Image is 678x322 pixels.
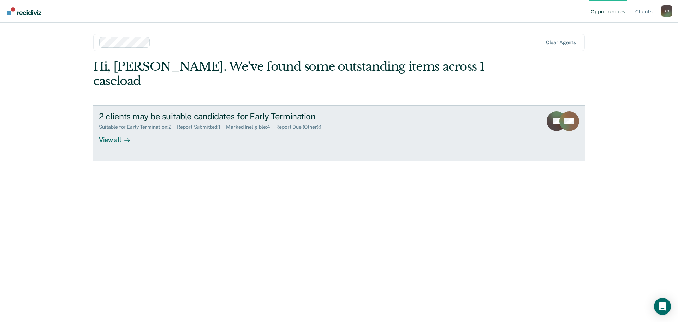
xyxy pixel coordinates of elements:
div: Hi, [PERSON_NAME]. We’ve found some outstanding items across 1 caseload [93,59,487,88]
div: A G [661,5,672,17]
div: Open Intercom Messenger [654,298,671,315]
button: Profile dropdown button [661,5,672,17]
div: Marked Ineligible : 4 [226,124,275,130]
div: Report Submitted : 1 [177,124,226,130]
img: Recidiviz [7,7,41,15]
div: 2 clients may be suitable candidates for Early Termination [99,111,347,122]
div: Suitable for Early Termination : 2 [99,124,177,130]
div: View all [99,130,138,144]
a: 2 clients may be suitable candidates for Early TerminationSuitable for Early Termination:2Report ... [93,105,585,161]
div: Report Due (Other) : 1 [275,124,327,130]
div: Clear agents [546,40,576,46]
